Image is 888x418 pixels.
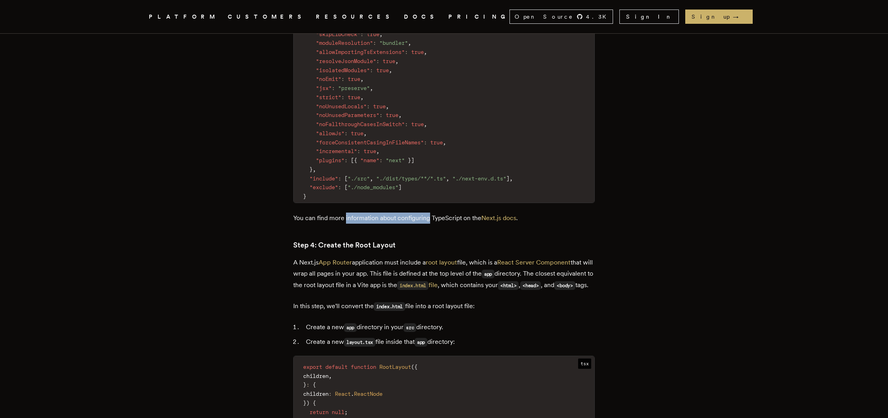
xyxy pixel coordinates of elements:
span: : [379,157,382,163]
span: default [325,364,348,370]
span: true [376,67,389,73]
span: : [329,391,332,397]
span: : [379,112,382,118]
span: { [313,382,316,388]
span: { [414,364,417,370]
span: "forceConsistentCasingInFileNames" [316,139,424,146]
span: export [303,364,322,370]
span: "noUnusedParameters" [316,112,379,118]
span: "jsx" [316,85,332,91]
span: : [405,121,408,127]
li: Create a new directory in your directory. [304,322,595,333]
span: : [367,103,370,109]
span: , [329,373,332,379]
span: PLATFORM [149,12,218,22]
span: } [408,157,411,163]
span: , [376,148,379,154]
span: "plugins" [316,157,344,163]
span: : [306,382,309,388]
span: . [351,391,354,397]
p: In this step, we'll convert the file into a root layout file: [293,301,595,312]
span: "strict" [316,94,341,100]
span: "bundler" [379,40,408,46]
span: : [424,139,427,146]
span: , [360,94,363,100]
span: true [411,49,424,55]
code: layout.tsx [344,338,375,347]
span: "next" [386,157,405,163]
span: , [313,166,316,173]
span: function [351,364,376,370]
span: : [341,76,344,82]
span: , [370,175,373,182]
span: "isolatedModules" [316,67,370,73]
span: "allowJs" [316,130,344,136]
span: children [303,373,329,379]
a: React Server Component [497,259,571,266]
span: } [309,166,313,173]
span: : [338,175,341,182]
span: null [332,409,344,415]
a: Next.js docs [481,214,516,222]
span: true [351,130,363,136]
span: [ [351,157,354,163]
span: "noUnusedLocals" [316,103,367,109]
a: root layout [426,259,457,266]
span: : [370,67,373,73]
span: : [357,148,360,154]
span: , [370,85,373,91]
span: "resolveJsonModule" [316,58,376,64]
span: , [386,103,389,109]
span: "exclude" [309,184,338,190]
span: : [344,130,348,136]
span: true [382,58,395,64]
code: app [482,270,494,278]
span: , [363,130,367,136]
span: , [424,49,427,55]
li: Create a new file inside that directory: [304,336,595,348]
span: true [373,103,386,109]
span: ] [506,175,509,182]
a: DOCS [404,12,439,22]
span: , [443,139,446,146]
span: true [411,121,424,127]
span: "preserve" [338,85,370,91]
span: , [408,40,411,46]
a: CUSTOMERS [228,12,306,22]
span: true [348,76,360,82]
span: : [338,184,341,190]
span: : [341,94,344,100]
code: src [404,323,416,332]
span: "noEmit" [316,76,341,82]
span: ) [306,400,309,406]
span: , [389,67,392,73]
h3: Step 4: Create the Root Layout [293,240,595,251]
button: RESOURCES [316,12,394,22]
span: tsx [578,359,591,369]
a: index.htmlfile [397,281,438,289]
span: : [332,85,335,91]
span: [ [344,184,348,190]
span: "incremental" [316,148,357,154]
span: true [386,112,398,118]
span: "./dist/types/**/*.ts" [376,175,446,182]
span: "moduleResolution" [316,40,373,46]
a: Sign In [619,10,679,24]
span: } [303,193,306,199]
span: Open Source [515,13,573,21]
a: Sign up [685,10,753,24]
span: RootLayout [379,364,411,370]
span: [ [344,175,348,182]
a: PRICING [448,12,509,22]
span: "noFallthroughCasesInSwitch" [316,121,405,127]
span: : [360,31,363,37]
span: ] [411,157,414,163]
span: 4.3 K [586,13,611,21]
span: true [363,148,376,154]
span: true [430,139,443,146]
span: true [348,94,360,100]
code: app [344,323,357,332]
span: "include" [309,175,338,182]
span: { [313,400,316,406]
